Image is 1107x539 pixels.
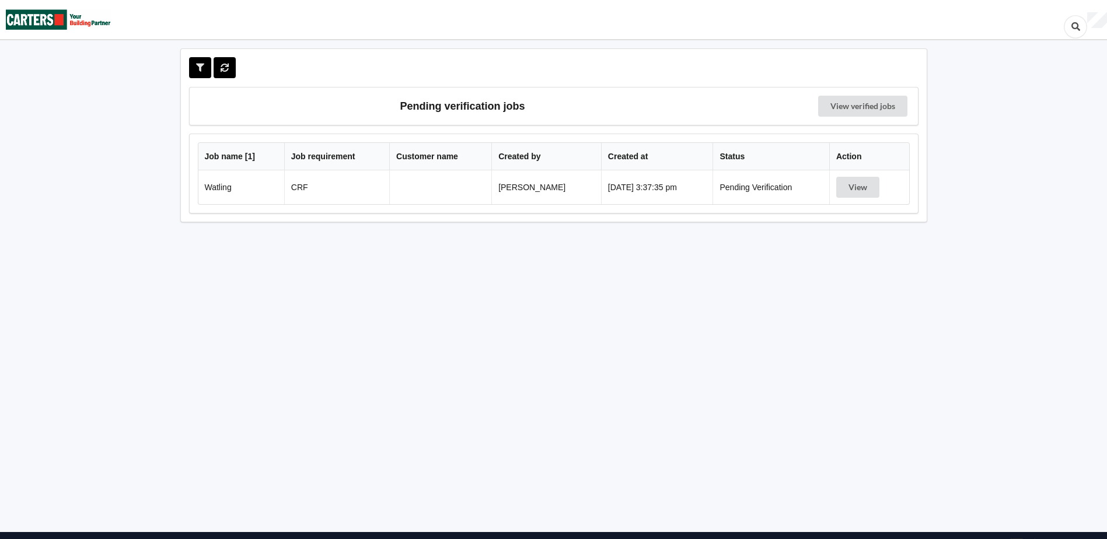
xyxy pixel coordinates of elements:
[829,143,909,170] th: Action
[491,143,601,170] th: Created by
[601,143,713,170] th: Created at
[198,170,284,204] td: Watling
[198,143,284,170] th: Job name [ 1 ]
[836,183,882,192] a: View
[6,1,111,38] img: Carters
[1087,12,1107,29] div: User Profile
[389,143,491,170] th: Customer name
[713,143,829,170] th: Status
[836,177,879,198] button: View
[198,96,728,117] h3: Pending verification jobs
[713,170,829,204] td: Pending Verification
[284,143,389,170] th: Job requirement
[601,170,713,204] td: [DATE] 3:37:35 pm
[491,170,601,204] td: [PERSON_NAME]
[284,170,389,204] td: CRF
[818,96,907,117] a: View verified jobs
